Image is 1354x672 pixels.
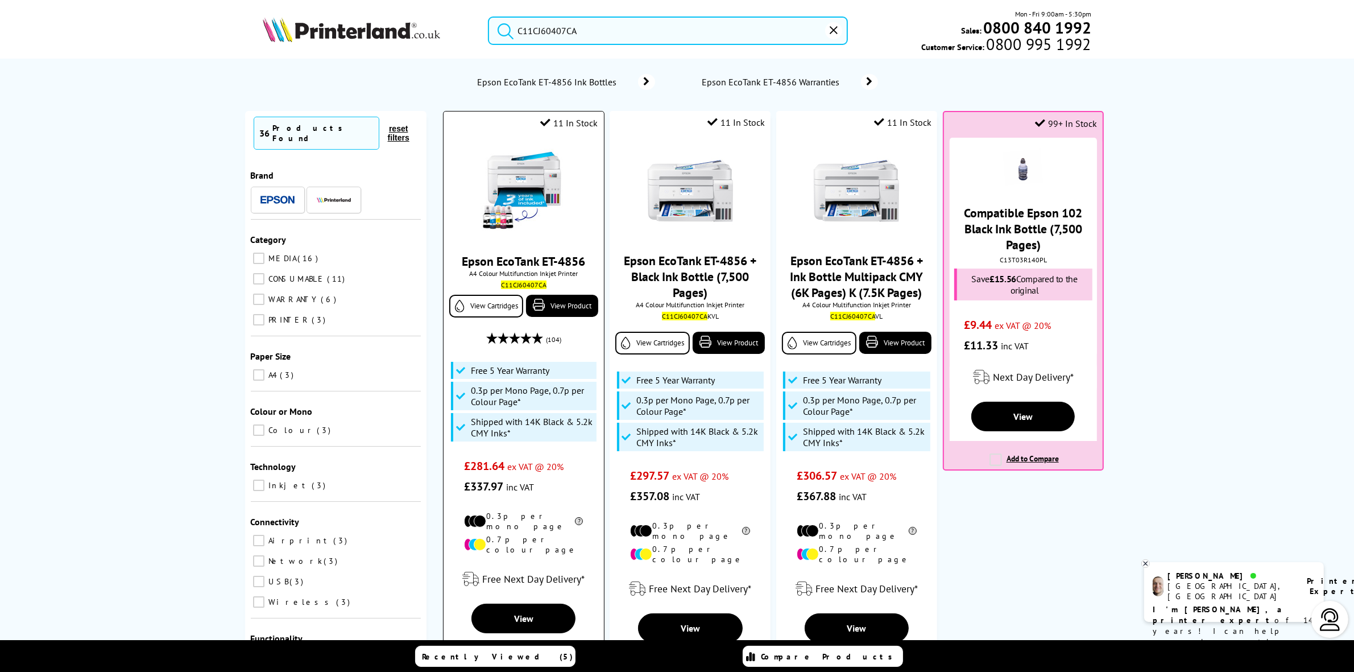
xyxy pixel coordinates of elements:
[624,253,756,300] a: Epson EcoTank ET-4856 + Black Ink Bottle (7,500 Pages)
[993,370,1074,384] span: Next Day Delivery*
[266,253,297,263] span: MEDIA
[541,117,598,129] div: 11 In Stock
[260,196,295,204] img: Epson
[449,563,598,595] div: modal_delivery
[471,385,594,407] span: 0.3p per Mono Page, 0.7p per Colour Page*
[253,369,264,381] input: A4 3
[266,274,326,284] span: CONSUMABLE
[874,117,931,128] div: 11 In Stock
[922,39,1091,52] span: Customer Service:
[253,253,264,264] input: MEDIA 16
[805,613,909,643] a: View
[266,425,316,435] span: Colour
[251,170,274,181] span: Brand
[471,365,549,376] span: Free 5 Year Warranty
[995,320,1051,331] span: ex VAT @ 20%
[630,521,750,541] li: 0.3p per mono page
[449,295,523,318] a: View Cartridges
[983,17,1091,38] b: 0800 840 1992
[379,123,418,143] button: reset filters
[263,17,440,42] img: Printerland Logo
[803,374,881,386] span: Free 5 Year Warranty
[462,253,585,269] a: Epson EcoTank ET-4856
[743,646,903,667] a: Compare Products
[546,329,561,351] span: (104)
[253,480,264,491] input: Inkjet 3
[312,315,329,325] span: 3
[1168,581,1293,601] div: [GEOGRAPHIC_DATA], [GEOGRAPHIC_DATA]
[1153,576,1163,596] img: ashley-livechat.png
[971,402,1075,431] a: View
[637,394,761,417] span: 0.3p per Mono Page, 0.7p per Colour Page*
[328,274,348,284] span: 11
[266,556,323,566] span: Network
[266,480,311,490] span: Inkjet
[961,25,982,36] span: Sales:
[1153,604,1315,658] p: of 14 years! I can help you choose the right product
[253,424,264,436] input: Colour 3
[707,117,765,128] div: 11 In Stock
[782,573,931,605] div: modal_delivery
[982,22,1091,33] a: 0800 840 1992
[797,489,836,504] span: £367.88
[1015,9,1091,19] span: Mon - Fri 9:00am - 5:30pm
[471,604,575,633] a: View
[630,544,750,564] li: 0.7p per colour page
[693,332,765,354] a: View Product
[803,426,927,448] span: Shipped with 14K Black & 5.2k CMY Inks*
[1035,118,1097,129] div: 99+ In Stock
[953,255,1094,264] div: C13T03R140PL
[790,253,923,300] a: Epson EcoTank ET-4856 + Ink Bottle Multipack CMY (6K Pages) K (7.5K Pages)
[839,491,867,502] span: inc VAT
[476,74,655,90] a: Epson EcoTank ET-4856 Ink Bottles
[830,312,875,320] mark: C11CJ60407CA
[954,269,1092,300] div: Save Compared to the original
[266,370,279,380] span: A4
[964,318,992,332] span: £9.44
[251,516,300,527] span: Connectivity
[701,74,878,90] a: Epson EcoTank ET-4856 Warranties
[1153,604,1285,625] b: I'm [PERSON_NAME], a printer expert
[761,652,899,662] span: Compare Products
[290,576,307,587] span: 3
[618,312,762,320] div: KVL
[476,76,621,88] span: Epson EcoTank ET-4856 Ink Bottles
[797,521,917,541] li: 0.3p per mono page
[615,573,765,605] div: modal_delivery
[964,338,999,353] span: £11.33
[471,416,594,439] span: Shipped with 14K Black & 5.2k CMY Inks*
[672,491,700,502] span: inc VAT
[449,269,598,278] span: A4 Colour Multifunction Inkjet Printer
[1001,340,1029,352] span: inc VAT
[317,197,351,203] img: Printerland
[814,148,899,233] img: Epson-ET-4856-Front-Main-Small.jpg
[482,572,585,586] span: Free Next Day Delivery*
[317,425,334,435] span: 3
[464,534,583,555] li: 0.7p per colour page
[1168,571,1293,581] div: [PERSON_NAME]
[298,253,321,263] span: 16
[253,555,264,567] input: Network 3
[337,597,353,607] span: 3
[464,511,583,531] li: 0.3p per mono page
[507,461,564,472] span: ex VAT @ 20%
[312,480,329,490] span: 3
[964,205,1082,253] a: Compatible Epson 102 Black Ink Bottle (7,500 Pages)
[672,471,728,482] span: ex VAT @ 20%
[488,17,847,45] input: Search product or brand
[1319,608,1341,631] img: user-headset-light.svg
[464,459,504,473] span: £281.64
[649,582,751,595] span: Free Next Day Delivery*
[638,613,743,643] a: View
[273,123,373,143] div: Products Found
[637,374,715,386] span: Free 5 Year Warranty
[423,652,574,662] span: Recently Viewed (5)
[251,406,313,417] span: Colour or Mono
[266,294,320,304] span: WARRANTY
[266,576,289,587] span: USB
[847,622,866,634] span: View
[501,281,546,289] mark: C11CJ60407CA
[630,468,669,483] span: £297.57
[251,351,291,362] span: Paper Size
[615,300,765,309] span: A4 Colour Multifunction Inkjet Printer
